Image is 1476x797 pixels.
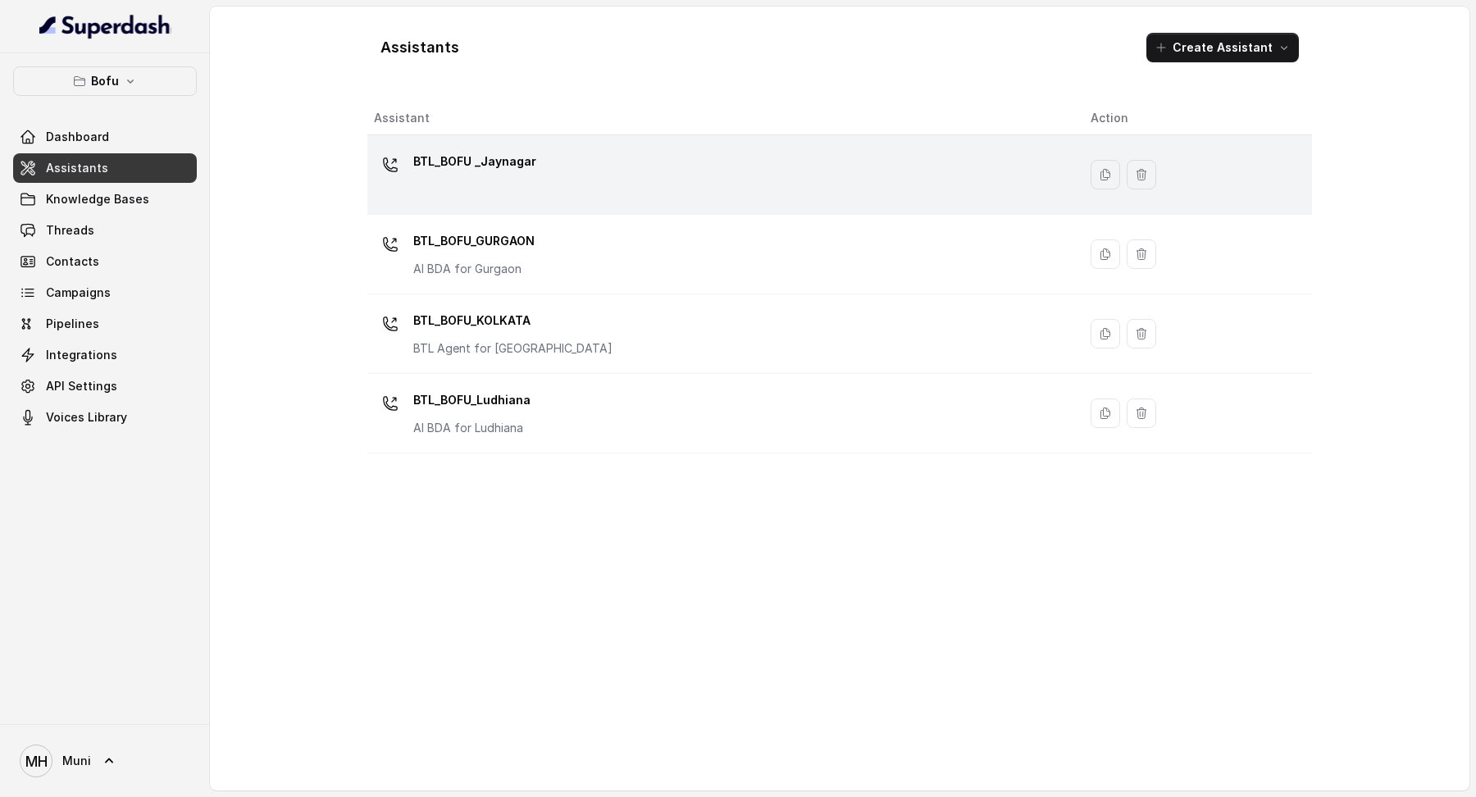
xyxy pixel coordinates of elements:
[1077,102,1312,135] th: Action
[13,340,197,370] a: Integrations
[46,378,117,394] span: API Settings
[46,160,108,176] span: Assistants
[46,222,94,239] span: Threads
[413,420,531,436] p: AI BDA for Ludhiana
[13,184,197,214] a: Knowledge Bases
[25,753,48,770] text: MH
[367,102,1077,135] th: Assistant
[46,129,109,145] span: Dashboard
[46,316,99,332] span: Pipelines
[413,228,535,254] p: BTL_BOFU_GURGAON
[413,261,535,277] p: AI BDA for Gurgaon
[13,122,197,152] a: Dashboard
[62,753,91,769] span: Muni
[46,409,127,426] span: Voices Library
[13,216,197,245] a: Threads
[413,387,531,413] p: BTL_BOFU_Ludhiana
[91,71,119,91] p: Bofu
[46,191,149,207] span: Knowledge Bases
[413,148,536,175] p: BTL_BOFU _Jaynagar
[13,738,197,784] a: Muni
[13,309,197,339] a: Pipelines
[46,285,111,301] span: Campaigns
[13,66,197,96] button: Bofu
[1146,33,1299,62] button: Create Assistant
[380,34,459,61] h1: Assistants
[39,13,171,39] img: light.svg
[413,340,613,357] p: BTL Agent for [GEOGRAPHIC_DATA]
[13,371,197,401] a: API Settings
[46,253,99,270] span: Contacts
[13,278,197,307] a: Campaigns
[13,153,197,183] a: Assistants
[13,403,197,432] a: Voices Library
[13,247,197,276] a: Contacts
[413,307,613,334] p: BTL_BOFU_KOLKATA
[46,347,117,363] span: Integrations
